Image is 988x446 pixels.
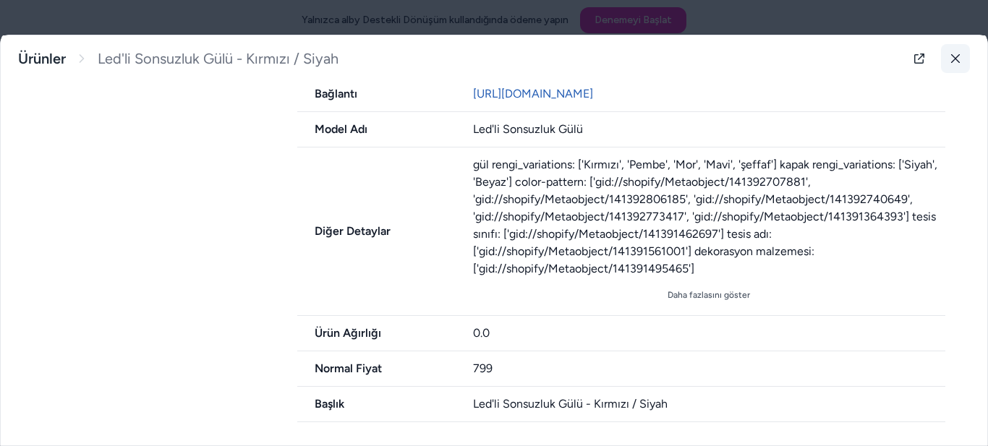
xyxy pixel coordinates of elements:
font: Led'li Sonsuzluk Gülü [473,122,583,136]
a: [URL][DOMAIN_NAME] [473,87,593,100]
font: Ürün Ağırlığı [315,326,381,340]
span: Led'li Sonsuzluk Gülü - Kırmızı / Siyah [98,50,338,68]
font: 799 [473,361,493,375]
font: 0.0 [473,326,490,340]
button: Daha fazlasını göster [473,283,946,306]
font: Başlık [315,397,344,411]
font: Led'li Sonsuzluk Gülü - Kırmızı / Siyah [473,397,668,411]
font: Daha fazlasını göster [668,290,750,300]
font: gül rengi_variations: ['Kırmızı', 'Pembe', 'Mor', 'Mavi', 'şeffaf'] kapak rengi_variations: ['Siy... [473,158,940,275]
font: Model Adı [315,122,367,136]
a: Ürünler [18,50,66,68]
font: Diğer Detaylar [315,224,391,238]
font: Led'li Sonsuzluk Gülü - Kırmızı / Siyah [98,50,338,67]
font: Ürünler [18,50,66,67]
font: Bağlantı [315,87,357,100]
nav: ekmek kırıntısı [18,50,338,68]
font: Normal Fiyat [315,361,382,375]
